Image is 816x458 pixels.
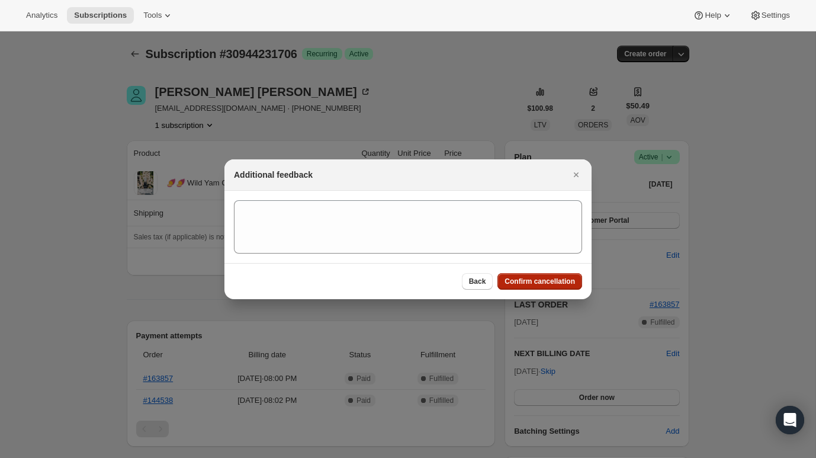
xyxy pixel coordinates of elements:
[743,7,797,24] button: Settings
[469,277,486,286] span: Back
[136,7,181,24] button: Tools
[505,277,575,286] span: Confirm cancellation
[74,11,127,20] span: Subscriptions
[19,7,65,24] button: Analytics
[26,11,57,20] span: Analytics
[497,273,582,290] button: Confirm cancellation
[568,166,584,183] button: Close
[462,273,493,290] button: Back
[143,11,162,20] span: Tools
[776,406,804,434] div: Open Intercom Messenger
[762,11,790,20] span: Settings
[686,7,740,24] button: Help
[705,11,721,20] span: Help
[234,169,313,181] h2: Additional feedback
[67,7,134,24] button: Subscriptions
